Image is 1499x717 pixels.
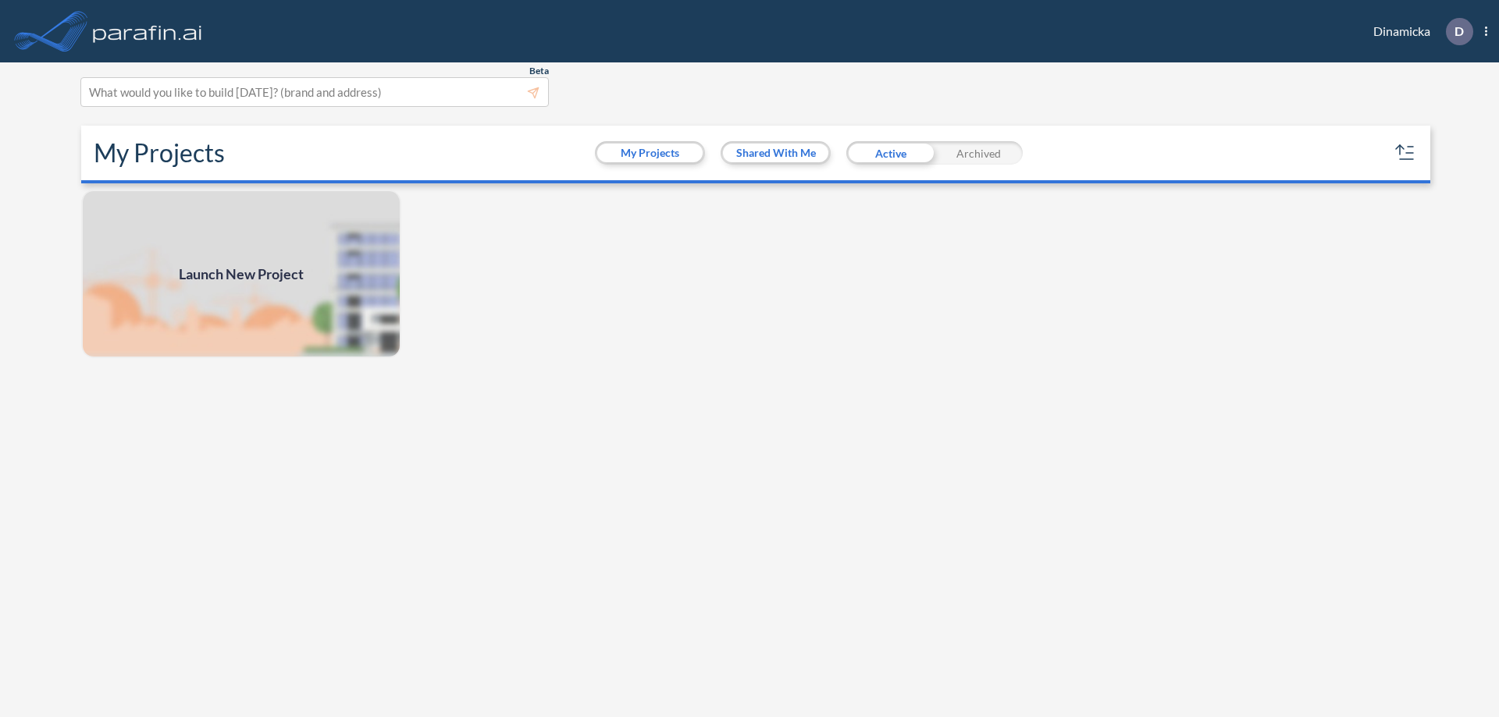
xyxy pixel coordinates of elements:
[529,65,549,77] span: Beta
[723,144,828,162] button: Shared With Me
[846,141,935,165] div: Active
[90,16,205,47] img: logo
[81,190,401,358] a: Launch New Project
[179,264,304,285] span: Launch New Project
[81,190,401,358] img: add
[597,144,703,162] button: My Projects
[94,138,225,168] h2: My Projects
[1454,24,1464,38] p: D
[1350,18,1487,45] div: Dinamicka
[1393,140,1418,165] button: sort
[935,141,1023,165] div: Archived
